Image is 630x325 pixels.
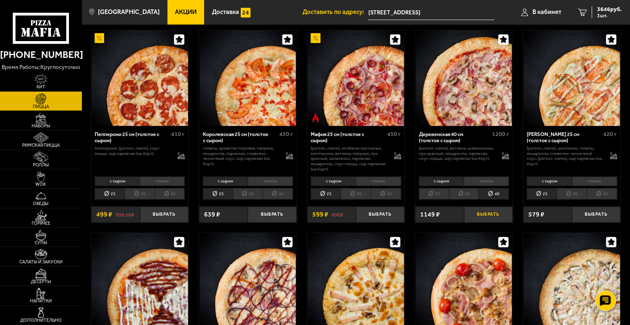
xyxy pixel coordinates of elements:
[416,30,512,127] img: Деревенская 40 см (толстое с сыром)
[233,188,263,200] li: 30
[527,131,601,144] div: [PERSON_NAME] 25 см (толстое с сыром)
[98,9,160,15] span: [GEOGRAPHIC_DATA]
[204,211,220,218] span: 639 ₽
[241,8,251,18] img: 15daf4d41897b9f0e9f617042186c801.svg
[155,188,185,200] li: 40
[203,177,248,186] li: с сыром
[312,211,328,218] span: 599 ₽
[125,188,155,200] li: 30
[572,207,621,223] button: Выбрать
[199,30,297,127] a: Королевская 25 см (толстое с сыром)
[492,131,509,138] span: 1200 г
[572,177,617,186] li: тонкое
[528,211,544,218] span: 579 ₽
[524,30,620,127] img: Чикен Ранч 25 см (толстое с сыром)
[203,131,277,144] div: Королевская 25 см (толстое с сыром)
[96,211,112,218] span: 499 ₽
[557,188,587,200] li: 30
[302,9,368,15] span: Доставить по адресу:
[212,9,239,15] span: Доставка
[527,188,557,200] li: 25
[311,188,341,200] li: 25
[95,131,169,144] div: Пепперони 25 см (толстое с сыром)
[419,146,495,161] p: [PERSON_NAME], ветчина, шампиньоны, лук красный, моцарелла, пармезан, соус-пицца, сыр пармезан (н...
[203,188,233,200] li: 25
[248,207,296,223] button: Выбрать
[91,30,189,127] a: АкционныйПепперони 25 см (толстое с сыром)
[523,30,621,127] a: Чикен Ранч 25 см (толстое с сыром)
[597,13,622,18] span: 3 шт.
[449,188,479,200] li: 30
[92,30,188,127] img: Пепперони 25 см (толстое с сыром)
[415,30,513,127] a: Деревенская 40 см (толстое с сыром)
[203,146,279,167] p: томаты, креветка тигровая, паприка, моцарелла, пармезан, сливочно-чесночный соус, сыр пармезан (н...
[116,211,134,218] s: 591.16 ₽
[200,30,296,127] img: Королевская 25 см (толстое с сыром)
[311,113,321,123] img: Острое блюдо
[248,177,293,186] li: тонкое
[587,188,617,200] li: 40
[527,177,572,186] li: с сыром
[388,131,401,138] span: 450 г
[597,7,622,12] span: 3646 руб.
[95,146,171,157] p: пепперони, [PERSON_NAME], соус-пицца, сыр пармезан (на борт).
[464,177,509,186] li: тонкое
[311,146,387,172] p: [PERSON_NAME], колбаски охотничьи, пепперони, ветчина, паприка, лук красный, халапеньо, пармезан,...
[263,188,293,200] li: 40
[419,131,490,144] div: Деревенская 40 см (толстое с сыром)
[95,177,139,186] li: с сыром
[341,188,371,200] li: 30
[368,5,494,20] span: Средний проспект Васильевского острова, 85
[175,9,197,15] span: Акции
[532,9,561,15] span: В кабинет
[356,177,401,186] li: тонкое
[527,146,603,167] p: [PERSON_NAME], цыпленок, томаты, моцарелла, сливочно-чесночный соус, [PERSON_NAME], сыр пармезан ...
[368,5,494,20] input: Ваш адрес доставки
[95,33,105,43] img: Акционный
[479,188,509,200] li: 40
[419,177,464,186] li: с сыром
[332,211,343,218] s: 692 ₽
[419,188,449,200] li: 25
[95,188,125,200] li: 25
[604,131,617,138] span: 420 г
[311,177,356,186] li: с сыром
[308,30,404,127] img: Мафия 25 см (толстое с сыром)
[279,131,293,138] span: 450 г
[139,177,185,186] li: тонкое
[356,207,405,223] button: Выбрать
[464,207,513,223] button: Выбрать
[307,30,405,127] a: АкционныйОстрое блюдоМафия 25 см (толстое с сыром)
[140,207,188,223] button: Выбрать
[420,211,440,218] span: 1149 ₽
[371,188,401,200] li: 40
[311,131,385,144] div: Мафия 25 см (толстое с сыром)
[311,33,321,43] img: Акционный
[171,131,185,138] span: 410 г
